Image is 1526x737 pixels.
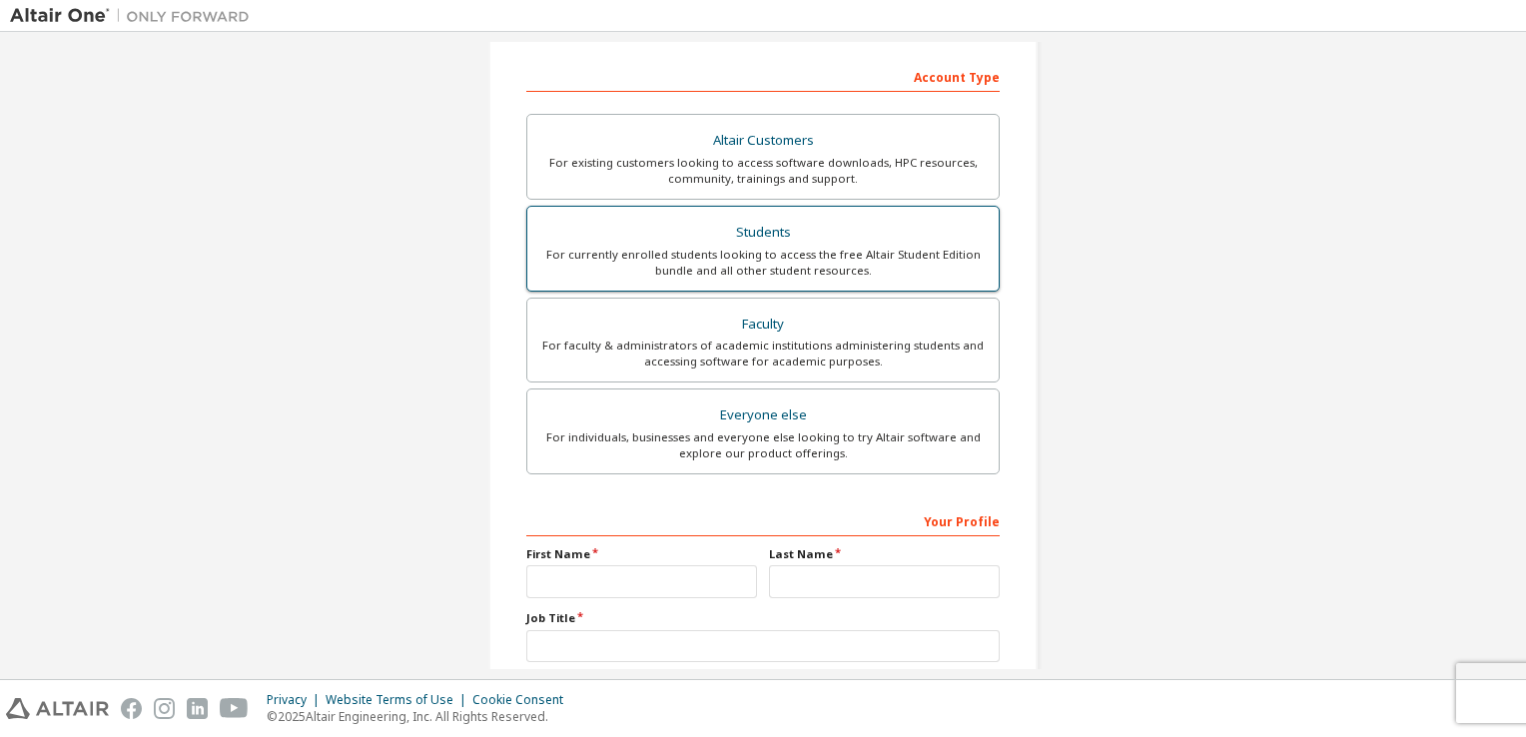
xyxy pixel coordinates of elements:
[539,429,987,461] div: For individuals, businesses and everyone else looking to try Altair software and explore our prod...
[539,401,987,429] div: Everyone else
[539,311,987,339] div: Faculty
[539,338,987,369] div: For faculty & administrators of academic institutions administering students and accessing softwa...
[6,698,109,719] img: altair_logo.svg
[539,247,987,279] div: For currently enrolled students looking to access the free Altair Student Edition bundle and all ...
[539,219,987,247] div: Students
[187,698,208,719] img: linkedin.svg
[526,504,1000,536] div: Your Profile
[769,546,1000,562] label: Last Name
[539,127,987,155] div: Altair Customers
[121,698,142,719] img: facebook.svg
[267,708,575,725] p: © 2025 Altair Engineering, Inc. All Rights Reserved.
[154,698,175,719] img: instagram.svg
[526,546,757,562] label: First Name
[267,692,326,708] div: Privacy
[526,610,1000,626] label: Job Title
[220,698,249,719] img: youtube.svg
[539,155,987,187] div: For existing customers looking to access software downloads, HPC resources, community, trainings ...
[472,692,575,708] div: Cookie Consent
[526,60,1000,92] div: Account Type
[326,692,472,708] div: Website Terms of Use
[10,6,260,26] img: Altair One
